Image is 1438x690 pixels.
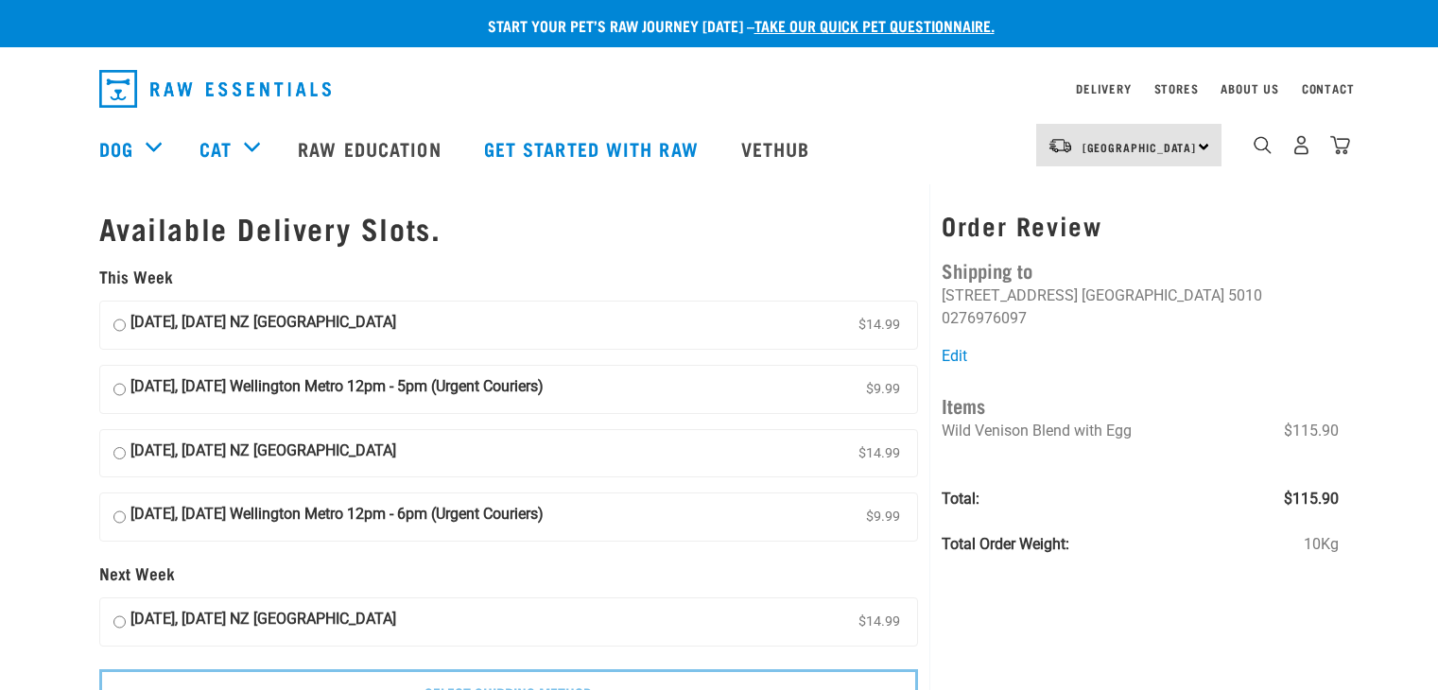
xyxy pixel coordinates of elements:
img: user.png [1291,135,1311,155]
a: Vethub [722,111,834,186]
span: [GEOGRAPHIC_DATA] [1083,144,1197,150]
li: [STREET_ADDRESS] [942,286,1078,304]
strong: [DATE], [DATE] NZ [GEOGRAPHIC_DATA] [130,440,396,468]
strong: [DATE], [DATE] NZ [GEOGRAPHIC_DATA] [130,608,396,636]
nav: dropdown navigation [84,62,1355,115]
input: [DATE], [DATE] Wellington Metro 12pm - 6pm (Urgent Couriers) $9.99 [113,503,126,531]
h5: Next Week [99,564,919,583]
span: $14.99 [855,608,904,636]
span: 10Kg [1304,533,1339,556]
img: home-icon-1@2x.png [1254,136,1272,154]
span: $115.90 [1284,420,1339,442]
a: Delivery [1076,85,1131,92]
h5: This Week [99,267,919,286]
a: Raw Education [279,111,464,186]
a: take our quick pet questionnaire. [754,21,995,29]
span: $9.99 [862,503,904,531]
span: Wild Venison Blend with Egg [942,422,1132,440]
li: [GEOGRAPHIC_DATA] 5010 [1082,286,1262,304]
input: [DATE], [DATE] NZ [GEOGRAPHIC_DATA] $14.99 [113,311,126,339]
strong: [DATE], [DATE] NZ [GEOGRAPHIC_DATA] [130,311,396,339]
span: $115.90 [1284,488,1339,510]
h3: Order Review [942,211,1339,240]
strong: [DATE], [DATE] Wellington Metro 12pm - 6pm (Urgent Couriers) [130,503,544,531]
span: $14.99 [855,311,904,339]
li: 0276976097 [942,309,1027,327]
span: $9.99 [862,375,904,404]
img: van-moving.png [1048,137,1073,154]
a: Stores [1154,85,1199,92]
a: Contact [1302,85,1355,92]
img: Raw Essentials Logo [99,70,331,108]
a: About Us [1221,85,1278,92]
input: [DATE], [DATE] NZ [GEOGRAPHIC_DATA] $14.99 [113,608,126,636]
input: [DATE], [DATE] NZ [GEOGRAPHIC_DATA] $14.99 [113,440,126,468]
a: Dog [99,134,133,163]
span: $14.99 [855,440,904,468]
a: Edit [942,347,967,365]
strong: [DATE], [DATE] Wellington Metro 12pm - 5pm (Urgent Couriers) [130,375,544,404]
img: home-icon@2x.png [1330,135,1350,155]
h1: Available Delivery Slots. [99,211,919,245]
strong: Total Order Weight: [942,535,1069,553]
a: Cat [199,134,232,163]
strong: Total: [942,490,979,508]
h4: Items [942,390,1339,420]
a: Get started with Raw [465,111,722,186]
input: [DATE], [DATE] Wellington Metro 12pm - 5pm (Urgent Couriers) $9.99 [113,375,126,404]
h4: Shipping to [942,255,1339,285]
